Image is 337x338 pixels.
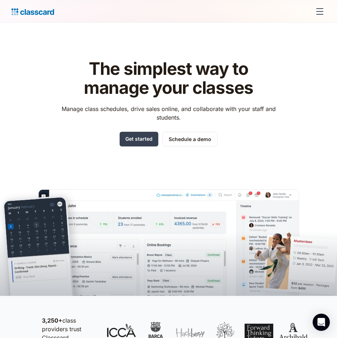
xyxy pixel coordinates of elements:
p: Manage class schedules, drive sales online, and collaborate with your staff and students. [55,105,282,122]
div: Open Intercom Messenger [313,314,330,331]
div: menu [311,3,326,20]
a: home [11,6,54,16]
a: Get started [120,132,158,146]
strong: 3,250+ [42,317,62,324]
a: Schedule a demo [163,132,217,146]
h1: The simplest way to manage your classes [55,59,282,97]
